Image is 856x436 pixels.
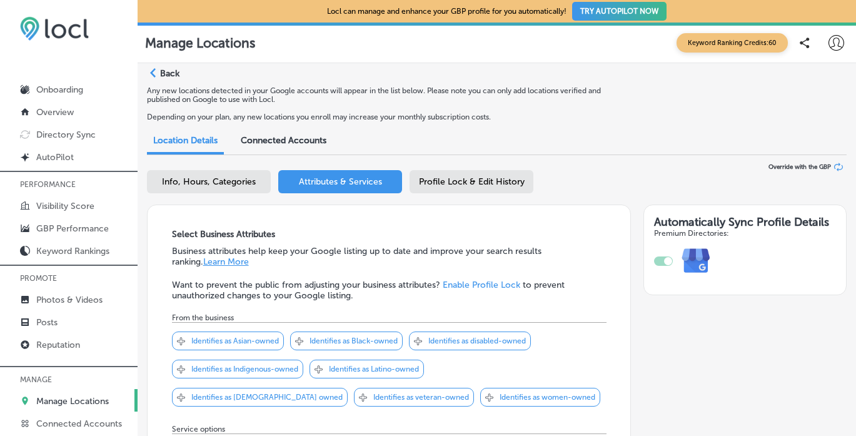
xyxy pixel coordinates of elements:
[36,152,74,163] p: AutoPilot
[677,33,788,53] span: Keyword Ranking Credits: 60
[299,176,382,187] span: Attributes & Services
[36,418,122,429] p: Connected Accounts
[147,86,602,104] p: Any new locations detected in your Google accounts will appear in the list below. Please note you...
[191,365,298,373] p: Identifies as Indigenous-owned
[654,229,835,238] h4: Premium Directories:
[36,246,109,256] p: Keyword Rankings
[373,393,469,402] p: Identifies as veteran-owned
[153,135,218,146] span: Location Details
[20,16,89,41] img: 6efc1275baa40be7c98c3b36c6bfde44.png
[654,215,835,229] h3: Automatically Sync Profile Details
[162,176,256,187] span: Info, Hours, Categories
[310,337,398,345] p: Identifies as Black-owned
[172,425,225,433] p: Service options
[36,317,58,328] p: Posts
[203,256,249,267] a: Learn More
[172,280,607,301] p: Want to prevent the public from adjusting your business attributes? to prevent unauthorized chang...
[172,229,607,240] h3: Select Business Attributes
[36,396,109,407] p: Manage Locations
[36,107,74,118] p: Overview
[172,246,607,267] p: Business attributes help keep your Google listing up to date and improve your search results rank...
[36,340,80,350] p: Reputation
[191,393,343,402] p: Identifies as [DEMOGRAPHIC_DATA] owned
[172,313,234,322] p: From the business
[36,129,96,140] p: Directory Sync
[147,113,602,121] p: Depending on your plan, any new locations you enroll may increase your monthly subscription costs.
[443,280,520,290] a: Enable Profile Lock
[241,135,326,146] span: Connected Accounts
[768,163,831,171] span: Override with the GBP
[500,393,595,402] p: Identifies as women-owned
[36,201,94,211] p: Visibility Score
[428,337,526,345] p: Identifies as disabled-owned
[329,365,419,373] p: Identifies as Latino-owned
[673,238,720,285] img: e7ababfa220611ac49bdb491a11684a6.png
[36,84,83,95] p: Onboarding
[145,35,255,51] p: Manage Locations
[419,176,525,187] span: Profile Lock & Edit History
[36,295,103,305] p: Photos & Videos
[36,223,109,234] p: GBP Performance
[160,68,179,79] p: Back
[572,2,667,21] button: TRY AUTOPILOT NOW
[191,337,279,345] p: Identifies as Asian-owned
